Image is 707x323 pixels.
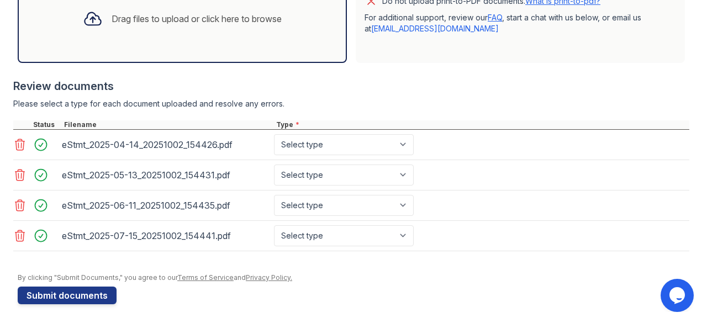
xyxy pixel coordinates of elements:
div: Please select a type for each document uploaded and resolve any errors. [13,98,689,109]
div: Filename [62,120,274,129]
button: Submit documents [18,287,117,304]
iframe: chat widget [661,279,696,312]
div: By clicking "Submit Documents," you agree to our and [18,273,689,282]
a: [EMAIL_ADDRESS][DOMAIN_NAME] [371,24,499,33]
p: For additional support, review our , start a chat with us below, or email us at [365,12,676,34]
div: Review documents [13,78,689,94]
div: Drag files to upload or click here to browse [112,12,282,25]
div: eStmt_2025-04-14_20251002_154426.pdf [62,136,270,153]
a: FAQ [488,13,502,22]
a: Terms of Service [177,273,234,282]
a: Privacy Policy. [246,273,292,282]
div: Status [31,120,62,129]
div: eStmt_2025-06-11_20251002_154435.pdf [62,197,270,214]
div: eStmt_2025-05-13_20251002_154431.pdf [62,166,270,184]
div: Type [274,120,689,129]
div: eStmt_2025-07-15_20251002_154441.pdf [62,227,270,245]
